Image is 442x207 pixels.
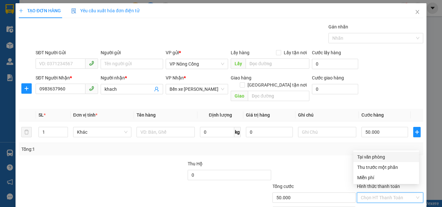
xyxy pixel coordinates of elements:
[55,26,94,33] span: NC1210250568
[295,109,359,121] th: Ghi chú
[188,161,203,166] span: Thu Hộ
[312,50,341,55] label: Cước lấy hàng
[36,74,98,81] div: SĐT Người Nhận
[231,75,251,80] span: Giao hàng
[312,84,358,94] input: Cước giao hàng
[357,174,415,181] div: Miễn phí
[357,184,400,189] label: Hình thức thanh toán
[19,8,23,13] span: plus
[16,36,51,49] strong: PHIẾU BIÊN NHẬN
[328,24,348,29] label: Gán nhãn
[245,81,309,88] span: [GEOGRAPHIC_DATA] tận nơi
[89,61,94,66] span: phone
[298,127,356,137] input: Ghi Chú
[361,112,384,118] span: Cước hàng
[272,184,294,189] span: Tổng cước
[170,59,224,69] span: VP Nông Cống
[101,49,163,56] div: Người gửi
[22,86,31,91] span: plus
[36,49,98,56] div: SĐT Người Gửi
[414,129,420,135] span: plus
[170,84,224,94] span: Bến xe Gia Lâm
[234,127,241,137] span: kg
[23,27,44,34] span: SĐT XE
[357,153,415,160] div: Tại văn phòng
[231,50,249,55] span: Lấy hàng
[166,75,184,80] span: VP Nhận
[21,127,32,137] button: delete
[246,58,309,69] input: Dọc đường
[209,112,232,118] span: Định lượng
[73,112,97,118] span: Đơn vị tính
[71,8,139,13] span: Yêu cầu xuất hóa đơn điện tử
[19,8,61,13] span: TẠO ĐƠN HÀNG
[89,86,94,91] span: phone
[137,112,156,118] span: Tên hàng
[246,112,270,118] span: Giá trị hàng
[14,5,54,26] strong: CHUYỂN PHÁT NHANH ĐÔNG LÝ
[21,146,171,153] div: Tổng: 1
[312,75,344,80] label: Cước giao hàng
[137,127,195,137] input: VD: Bàn, Ghế
[246,127,293,137] input: 0
[39,112,44,118] span: SL
[21,83,32,94] button: plus
[231,91,248,101] span: Giao
[413,127,421,137] button: plus
[408,3,426,21] button: Close
[312,59,358,69] input: Cước lấy hàng
[3,19,13,41] img: logo
[357,164,415,171] div: Thu trước một phần
[77,127,127,137] span: Khác
[101,74,163,81] div: Người nhận
[248,91,309,101] input: Dọc đường
[281,49,309,56] span: Lấy tận nơi
[166,49,228,56] div: VP gửi
[415,9,420,15] span: close
[231,58,246,69] span: Lấy
[154,87,159,92] span: user-add
[71,8,76,14] img: icon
